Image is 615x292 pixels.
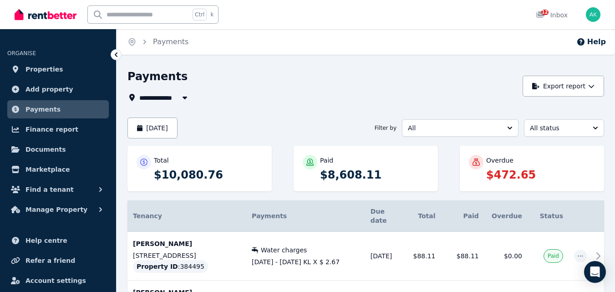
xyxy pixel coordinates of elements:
a: Documents [7,140,109,159]
p: [STREET_ADDRESS] [133,251,241,260]
span: Finance report [25,124,78,135]
button: [DATE] [127,118,178,138]
button: All status [524,119,604,137]
span: $0.00 [504,252,522,260]
p: Total [154,156,169,165]
span: Refer a friend [25,255,75,266]
span: Find a tenant [25,184,74,195]
span: k [210,11,213,18]
a: Add property [7,80,109,98]
span: Paid [548,252,559,260]
div: Open Intercom Messenger [584,261,606,283]
a: Help centre [7,231,109,250]
nav: Breadcrumb [117,29,199,55]
th: Overdue [484,200,528,232]
th: Total [397,200,441,232]
a: Properties [7,60,109,78]
th: Tenancy [127,200,246,232]
th: Paid [441,200,484,232]
a: Account settings [7,272,109,290]
button: Manage Property [7,200,109,219]
img: Azad Kalam [586,7,600,22]
p: $472.65 [486,168,595,182]
span: Marketplace [25,164,70,175]
p: $8,608.11 [320,168,429,182]
span: All [408,123,500,133]
span: Documents [25,144,66,155]
span: Properties [25,64,63,75]
span: Add property [25,84,73,95]
td: [DATE] [365,232,397,281]
h1: Payments [127,69,188,84]
span: 12 [541,10,549,15]
span: Property ID [137,262,178,271]
p: $10,080.76 [154,168,263,182]
button: Help [576,36,606,47]
p: [PERSON_NAME] [133,239,241,248]
span: [DATE] - [DATE] KL X $ 2.67 [252,257,360,266]
a: Refer a friend [7,251,109,270]
img: RentBetter [15,8,76,21]
td: $88.11 [441,232,484,281]
th: Status [528,200,569,232]
a: Marketplace [7,160,109,179]
div: Inbox [536,10,568,20]
button: All [402,119,518,137]
p: Overdue [486,156,513,165]
a: Finance report [7,120,109,138]
span: Water charges [261,246,307,255]
td: $88.11 [397,232,441,281]
span: Help centre [25,235,67,246]
span: Ctrl [193,9,207,20]
div: : 384495 [133,260,208,273]
th: Due date [365,200,397,232]
span: Account settings [25,275,86,286]
span: All status [530,123,585,133]
a: Payments [7,100,109,118]
button: Export report [523,76,604,97]
a: Payments [153,37,188,46]
p: Paid [320,156,333,165]
button: Find a tenant [7,180,109,199]
span: Manage Property [25,204,87,215]
span: Payments [252,212,287,220]
span: ORGANISE [7,50,36,56]
span: Payments [25,104,61,115]
span: Filter by [375,124,396,132]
